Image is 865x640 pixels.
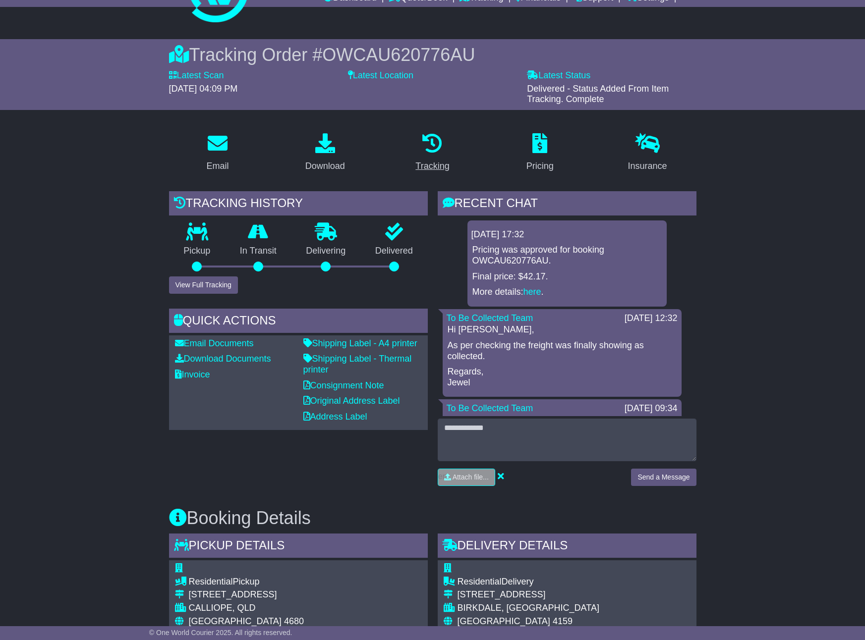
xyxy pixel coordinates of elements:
[458,577,609,587] div: Delivery
[448,415,677,426] p: You're welcome, [PERSON_NAME].
[322,45,475,65] span: OWCAU620776AU
[169,508,696,528] h3: Booking Details
[169,309,428,335] div: Quick Actions
[169,533,428,560] div: Pickup Details
[471,229,663,240] div: [DATE] 17:32
[303,412,367,422] a: Address Label
[200,130,235,176] a: Email
[438,191,696,218] div: RECENT CHAT
[526,160,554,173] div: Pricing
[523,287,541,297] a: here
[189,616,282,626] span: [GEOGRAPHIC_DATA]
[472,271,662,282] p: Final price: $42.17.
[169,276,238,294] button: View Full Tracking
[149,629,292,637] span: © One World Courier 2025. All rights reserved.
[206,160,229,173] div: Email
[527,84,669,105] span: Delivered - Status Added From Item Tracking. Complete
[175,338,254,348] a: Email Documents
[448,340,677,362] p: As per checking the freight was finally showing as collected.
[225,246,291,257] p: In Transit
[409,130,456,176] a: Tracking
[303,354,412,374] a: Shipping Label - Thermal printer
[472,245,662,266] p: Pricing was approved for booking OWCAU620776AU.
[348,70,413,81] label: Latest Location
[447,403,533,413] a: To Be Collected Team
[458,603,609,614] div: BIRKDALE, [GEOGRAPHIC_DATA]
[448,367,677,388] p: Regards, Jewel
[458,589,609,600] div: [STREET_ADDRESS]
[169,191,428,218] div: Tracking history
[175,354,271,364] a: Download Documents
[438,533,696,560] div: Delivery Details
[189,577,233,587] span: Residential
[622,130,674,176] a: Insurance
[303,338,417,348] a: Shipping Label - A4 printer
[415,160,449,173] div: Tracking
[458,577,502,587] span: Residential
[520,130,560,176] a: Pricing
[169,84,238,94] span: [DATE] 04:09 PM
[628,160,667,173] div: Insurance
[175,370,210,379] a: Invoice
[527,70,590,81] label: Latest Status
[625,313,678,324] div: [DATE] 12:32
[291,246,361,257] p: Delivering
[169,44,696,65] div: Tracking Order #
[169,70,224,81] label: Latest Scan
[458,616,550,626] span: [GEOGRAPHIC_DATA]
[284,616,304,626] span: 4680
[447,313,533,323] a: To Be Collected Team
[303,380,384,390] a: Consignment Note
[472,287,662,298] p: More details: .
[553,616,573,626] span: 4159
[360,246,428,257] p: Delivered
[169,246,226,257] p: Pickup
[448,324,677,335] p: Hi [PERSON_NAME],
[299,130,351,176] a: Download
[303,396,400,406] a: Original Address Label
[189,603,413,614] div: CALLIOPE, QLD
[189,589,413,600] div: [STREET_ADDRESS]
[305,160,345,173] div: Download
[625,403,678,414] div: [DATE] 09:34
[189,577,413,587] div: Pickup
[631,469,696,486] button: Send a Message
